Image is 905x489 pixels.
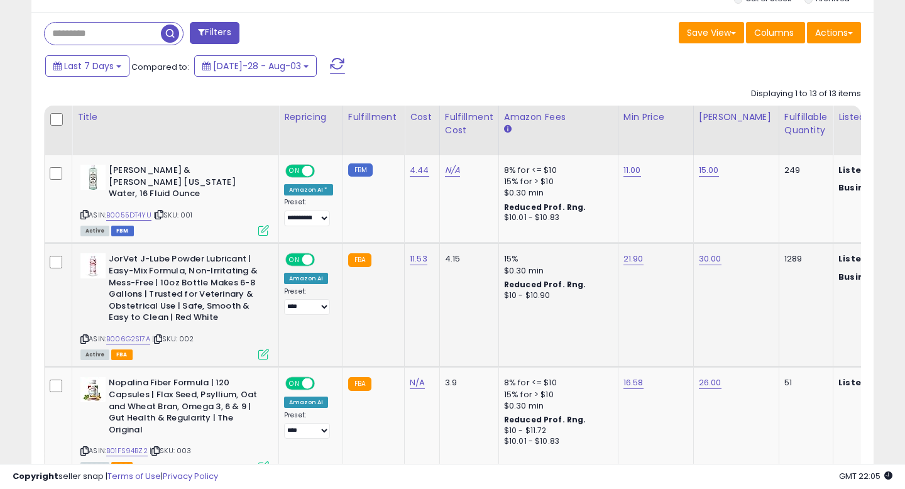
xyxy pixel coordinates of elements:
span: ON [287,255,302,265]
div: 8% for <= $10 [504,377,608,388]
div: $10 - $11.72 [504,426,608,436]
span: | SKU: 003 [150,446,192,456]
button: Filters [190,22,239,44]
div: [PERSON_NAME] [699,111,774,124]
a: B006G2S17A [106,334,150,344]
div: $0.30 min [504,265,608,277]
a: 26.00 [699,376,721,389]
div: Repricing [284,111,337,124]
div: 1289 [784,253,823,265]
small: FBM [348,163,373,177]
div: Cost [410,111,434,124]
div: Fulfillment Cost [445,111,493,137]
img: 31DIlwsTlGL._SL40_.jpg [80,253,106,278]
a: 30.00 [699,253,721,265]
button: Save View [679,22,744,43]
div: Min Price [623,111,688,124]
span: Last 7 Days [64,60,114,72]
b: [PERSON_NAME] & [PERSON_NAME] [US_STATE] Water, 16 Fluid Ounce [109,165,261,203]
div: $0.30 min [504,187,608,199]
span: OFF [313,378,333,389]
a: 11.00 [623,164,641,177]
div: seller snap | | [13,471,218,483]
div: 249 [784,165,823,176]
a: B0055DT4YU [106,210,151,221]
b: Listed Price: [838,253,896,265]
div: 15% for > $10 [504,176,608,187]
b: Reduced Prof. Rng. [504,202,586,212]
span: OFF [313,166,333,177]
span: 2025-08-11 22:05 GMT [839,470,892,482]
button: Actions [807,22,861,43]
div: $10 - $10.90 [504,290,608,301]
div: Amazon Fees [504,111,613,124]
div: 15% for > $10 [504,389,608,400]
b: JorVet J-Lube Powder Lubricant | Easy-Mix Formula, Non-Irritating & Mess-Free | 10oz Bottle Makes... [109,253,261,326]
div: $10.01 - $10.83 [504,436,608,447]
span: Columns [754,26,794,39]
a: N/A [410,376,425,389]
span: All listings currently available for purchase on Amazon [80,349,109,360]
a: N/A [445,164,460,177]
span: | SKU: 002 [152,334,194,344]
div: 3.9 [445,377,489,388]
span: OFF [313,255,333,265]
small: Amazon Fees. [504,124,512,135]
span: | SKU: 001 [153,210,193,220]
div: ASIN: [80,165,269,234]
div: $0.30 min [504,400,608,412]
strong: Copyright [13,470,58,482]
div: 15% [504,253,608,265]
b: Reduced Prof. Rng. [504,279,586,290]
div: Amazon AI * [284,184,333,195]
div: Fulfillable Quantity [784,111,828,137]
span: FBM [111,226,134,236]
span: ON [287,378,302,389]
a: Privacy Policy [163,470,218,482]
b: Reduced Prof. Rng. [504,414,586,425]
div: Displaying 1 to 13 of 13 items [751,88,861,100]
span: FBA [111,349,133,360]
div: Preset: [284,287,333,316]
div: 4.15 [445,253,489,265]
div: Preset: [284,198,333,226]
div: 51 [784,377,823,388]
div: Amazon AI [284,273,328,284]
small: FBA [348,253,371,267]
div: Title [77,111,273,124]
div: Fulfillment [348,111,399,124]
a: 11.53 [410,253,427,265]
button: [DATE]-28 - Aug-03 [194,55,317,77]
a: 15.00 [699,164,719,177]
div: $10.01 - $10.83 [504,212,608,223]
a: 21.90 [623,253,644,265]
b: Listed Price: [838,164,896,176]
div: ASIN: [80,253,269,358]
a: 16.58 [623,376,644,389]
div: 8% for <= $10 [504,165,608,176]
button: Columns [746,22,805,43]
a: 4.44 [410,164,429,177]
img: 41EKxLQHUTL._SL40_.jpg [80,165,106,190]
a: Terms of Use [107,470,161,482]
span: ON [287,166,302,177]
div: Amazon AI [284,397,328,408]
span: [DATE]-28 - Aug-03 [213,60,301,72]
span: All listings currently available for purchase on Amazon [80,226,109,236]
small: FBA [348,377,371,391]
img: 41g4oahzvsL._SL40_.jpg [80,377,106,402]
b: Listed Price: [838,376,896,388]
b: Nopalina Fiber Formula | 120 Capsules | Flax Seed, Psyllium, Oat and Wheat Bran, Omega 3, 6 & 9 |... [109,377,261,439]
button: Last 7 Days [45,55,129,77]
span: Compared to: [131,61,189,73]
div: Preset: [284,411,333,439]
a: B01FS94BZ2 [106,446,148,456]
